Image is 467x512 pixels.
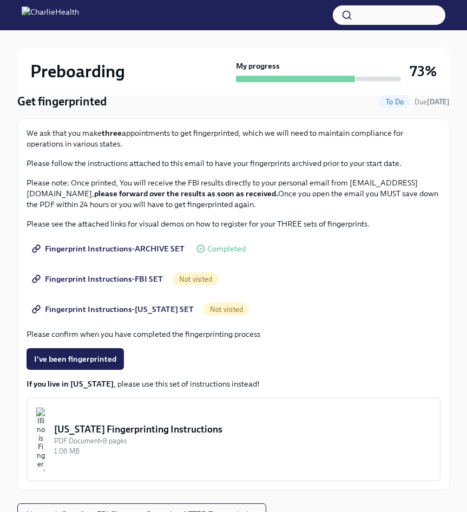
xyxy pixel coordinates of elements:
strong: My progress [236,61,280,71]
span: Fingerprint Instructions-FBI SET [34,274,163,284]
strong: If you live in [US_STATE] [27,379,114,389]
p: Please note: Once printed, You will receive the FBI results directly to your personal email from ... [27,177,440,210]
button: [US_STATE] Fingerprinting InstructionsPDF Document•8 pages1.06 MB [27,398,440,481]
span: Due [415,98,450,106]
p: Please see the attached links for visual demos on how to register for your THREE sets of fingerpr... [27,218,440,229]
span: I've been fingerprinted [34,354,116,364]
h3: 73% [410,62,437,81]
span: October 16th, 2025 09:00 [415,97,450,107]
span: Fingerprint Instructions-[US_STATE] SET [34,304,194,315]
span: Not visited [173,275,219,283]
strong: please forward over the results as soon as received. [94,189,278,198]
span: Not visited [203,305,249,314]
div: [US_STATE] Fingerprinting Instructions [54,423,431,436]
h2: Preboarding [30,61,125,82]
span: To Do [379,98,410,106]
div: PDF Document • 8 pages [54,436,431,446]
h4: Get fingerprinted [17,94,107,110]
p: We ask that you make appointments to get fingerprinted, which we will need to maintain compliance... [27,128,440,149]
a: Fingerprint Instructions-FBI SET [27,268,170,290]
a: Fingerprint Instructions-[US_STATE] SET [27,298,201,320]
p: Please follow the instructions attached to this email to have your fingerprints archived prior to... [27,158,440,169]
a: Fingerprint Instructions-ARCHIVE SET [27,238,192,260]
span: Completed [207,245,246,253]
strong: [DATE] [427,98,450,106]
button: I've been fingerprinted [27,348,124,370]
span: Fingerprint Instructions-ARCHIVE SET [34,243,185,254]
img: Illinois Fingerprinting Instructions [36,407,45,472]
img: CharlieHealth [22,6,79,24]
strong: three [102,128,122,138]
p: Please confirm when you have completed the fingerprinting process [27,329,440,340]
p: , please use this set of instructions instead! [27,378,440,389]
div: 1.06 MB [54,446,431,456]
